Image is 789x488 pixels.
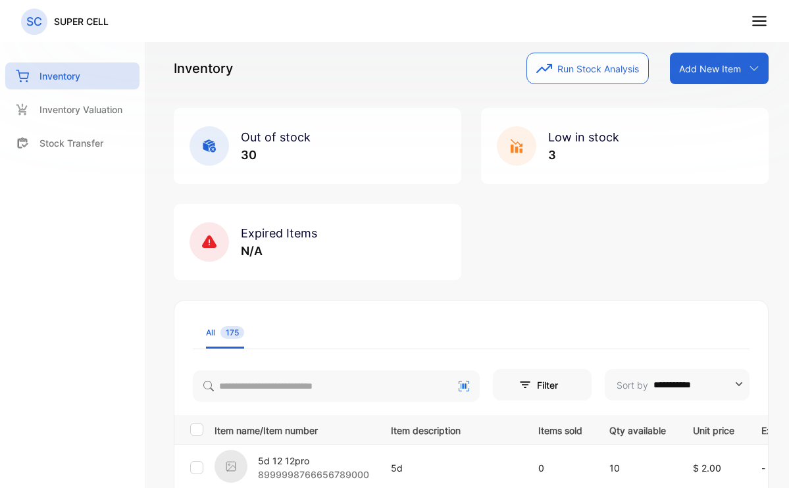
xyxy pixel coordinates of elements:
span: Low in stock [548,130,619,144]
p: Inventory [39,69,80,83]
p: N/A [241,242,317,260]
p: Sort by [617,378,648,392]
p: Add New Item [679,62,741,76]
p: Inventory [174,59,233,78]
p: 10 [609,461,666,475]
div: All [206,327,244,339]
p: Item name/Item number [215,421,374,437]
span: Out of stock [241,130,311,144]
p: SUPER CELL [54,14,109,28]
p: 0 [538,461,582,475]
p: 5d [391,461,511,475]
p: SC [26,13,42,30]
p: Stock Transfer [39,136,103,150]
p: 3 [548,146,619,164]
p: Item description [391,421,511,437]
span: $ 2.00 [693,462,721,474]
img: item [215,450,247,483]
p: Unit price [693,421,734,437]
p: 5d 12 12pro [258,454,369,468]
p: Items sold [538,421,582,437]
span: Expired Items [241,226,317,240]
button: Sort by [605,369,750,401]
a: Inventory Valuation [5,96,140,123]
p: Inventory Valuation [39,103,122,116]
p: 8999998766656789000 [258,468,369,481]
p: 30 [241,146,311,164]
p: Qty available [609,421,666,437]
span: 175 [220,326,244,339]
a: Inventory [5,62,140,89]
button: Run Stock Analysis [526,53,649,84]
a: Stock Transfer [5,130,140,157]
